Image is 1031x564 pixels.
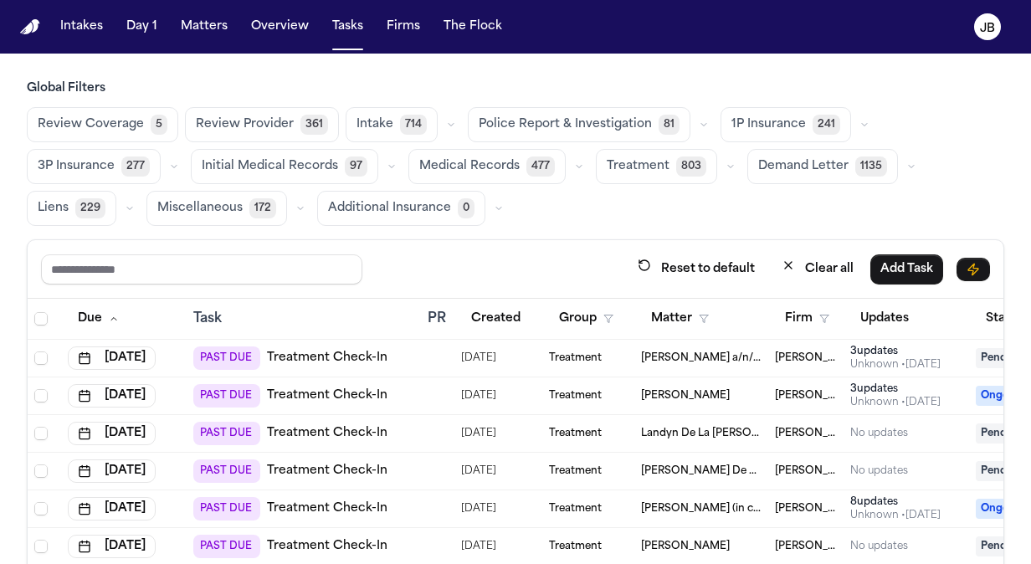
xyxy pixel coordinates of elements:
button: Treatment803 [596,149,717,184]
span: 0 [458,198,474,218]
button: Additional Insurance0 [317,191,485,226]
span: Additional Insurance [328,200,451,217]
button: 1P Insurance241 [721,107,851,142]
span: 241 [813,115,840,135]
button: Reset to default [628,254,765,285]
span: Initial Medical Records [202,158,338,175]
span: 172 [249,198,276,218]
span: 803 [676,156,706,177]
button: Review Coverage5 [27,107,178,142]
button: Initial Medical Records97 [191,149,378,184]
a: Home [20,19,40,35]
span: 1P Insurance [731,116,806,133]
button: Tasks [326,12,370,42]
span: Miscellaneous [157,200,243,217]
button: Demand Letter1135 [747,149,898,184]
span: Intake [356,116,393,133]
span: 714 [400,115,427,135]
span: Liens [38,200,69,217]
span: 277 [121,156,150,177]
button: The Flock [437,12,509,42]
span: 97 [345,156,367,177]
button: Intake714 [346,107,438,142]
span: 81 [659,115,680,135]
span: 3P Insurance [38,158,115,175]
button: Police Report & Investigation81 [468,107,690,142]
button: Firms [380,12,427,42]
span: 477 [526,156,555,177]
span: Police Report & Investigation [479,116,652,133]
button: Matters [174,12,234,42]
button: Clear all [772,254,864,285]
button: Medical Records477 [408,149,566,184]
button: Immediate Task [957,258,990,281]
button: Review Provider361 [185,107,339,142]
span: Medical Records [419,158,520,175]
button: Liens229 [27,191,116,226]
button: Overview [244,12,315,42]
span: Treatment [607,158,669,175]
span: 1135 [855,156,887,177]
button: Intakes [54,12,110,42]
img: Finch Logo [20,19,40,35]
h3: Global Filters [27,80,1004,97]
button: Miscellaneous172 [146,191,287,226]
button: Day 1 [120,12,164,42]
span: 361 [300,115,328,135]
span: Review Coverage [38,116,144,133]
button: Add Task [870,254,943,285]
span: Review Provider [196,116,294,133]
span: 229 [75,198,105,218]
span: 5 [151,115,167,135]
span: Demand Letter [758,158,849,175]
button: 3P Insurance277 [27,149,161,184]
